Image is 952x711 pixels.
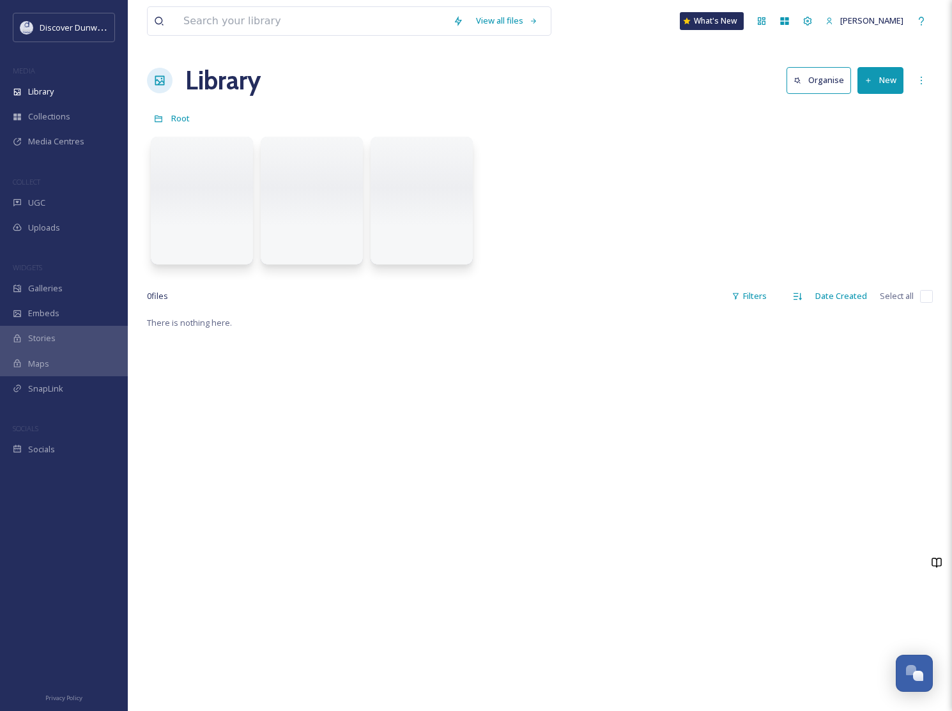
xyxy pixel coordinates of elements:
[840,15,903,26] span: [PERSON_NAME]
[880,290,914,302] span: Select all
[28,383,63,395] span: SnapLink
[809,284,873,309] div: Date Created
[147,290,168,302] span: 0 file s
[28,111,70,123] span: Collections
[28,135,84,148] span: Media Centres
[725,284,773,309] div: Filters
[28,332,56,344] span: Stories
[819,8,910,33] a: [PERSON_NAME]
[28,282,63,294] span: Galleries
[171,112,190,124] span: Root
[787,67,857,93] a: Organise
[680,12,744,30] a: What's New
[28,358,49,370] span: Maps
[13,177,40,187] span: COLLECT
[45,689,82,705] a: Privacy Policy
[896,655,933,692] button: Open Chat
[45,694,82,702] span: Privacy Policy
[20,21,33,34] img: 696246f7-25b9-4a35-beec-0db6f57a4831.png
[13,66,35,75] span: MEDIA
[28,197,45,209] span: UGC
[28,86,54,98] span: Library
[40,21,116,33] span: Discover Dunwoody
[470,8,544,33] a: View all files
[787,67,851,93] button: Organise
[171,111,190,126] a: Root
[185,61,261,100] a: Library
[13,424,38,433] span: SOCIALS
[177,7,447,35] input: Search your library
[28,222,60,234] span: Uploads
[28,443,55,455] span: Socials
[857,67,903,93] button: New
[147,317,232,328] span: There is nothing here.
[28,307,59,319] span: Embeds
[13,263,42,272] span: WIDGETS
